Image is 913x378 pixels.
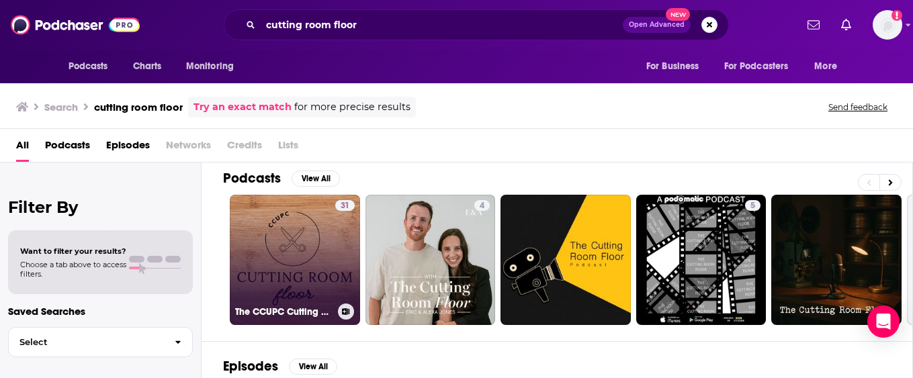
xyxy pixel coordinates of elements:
a: 5 [745,200,760,211]
span: Open Advanced [629,21,685,28]
a: Try an exact match [193,99,292,115]
span: for more precise results [294,99,410,115]
a: 31The CCUPC Cutting Room Floor [230,195,360,325]
a: 31 [335,200,355,211]
h3: cutting room floor [94,101,183,113]
button: Open AdvancedNew [623,17,691,33]
a: PodcastsView All [223,170,340,187]
h3: Search [44,101,78,113]
p: Saved Searches [8,305,193,318]
a: Show notifications dropdown [836,13,857,36]
span: Credits [227,134,262,162]
div: Search podcasts, credits, & more... [224,9,729,40]
span: 4 [480,199,484,213]
button: open menu [805,54,854,79]
h2: Filter By [8,197,193,217]
span: Charts [133,57,162,76]
button: View All [289,359,337,375]
button: open menu [715,54,808,79]
a: All [16,134,29,162]
a: Charts [124,54,170,79]
button: Select [8,327,193,357]
h3: The CCUPC Cutting Room Floor [235,306,333,318]
a: Podcasts [45,134,90,162]
span: Want to filter your results? [20,246,126,256]
span: 5 [750,199,755,213]
span: Monitoring [186,57,234,76]
button: open menu [637,54,716,79]
span: Choose a tab above to access filters. [20,260,126,279]
a: Show notifications dropdown [802,13,825,36]
a: EpisodesView All [223,358,337,375]
span: 31 [341,199,349,213]
svg: Add a profile image [892,10,902,21]
a: Episodes [106,134,150,162]
span: New [666,8,690,21]
button: open menu [177,54,251,79]
span: For Podcasters [724,57,789,76]
div: Open Intercom Messenger [867,305,900,338]
a: 5 [636,195,767,325]
img: User Profile [873,10,902,40]
button: Show profile menu [873,10,902,40]
span: Lists [278,134,298,162]
span: Podcasts [69,57,108,76]
span: For Business [646,57,699,76]
span: More [814,57,837,76]
span: Logged in as kkade [873,10,902,40]
a: 4 [365,195,496,325]
button: open menu [59,54,126,79]
span: Select [9,338,164,346]
img: Podchaser - Follow, Share and Rate Podcasts [11,12,140,38]
button: Send feedback [824,101,892,113]
button: View All [292,171,340,187]
input: Search podcasts, credits, & more... [261,14,623,36]
a: 4 [474,200,490,211]
span: Networks [166,134,211,162]
h2: Podcasts [223,170,281,187]
h2: Episodes [223,358,278,375]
